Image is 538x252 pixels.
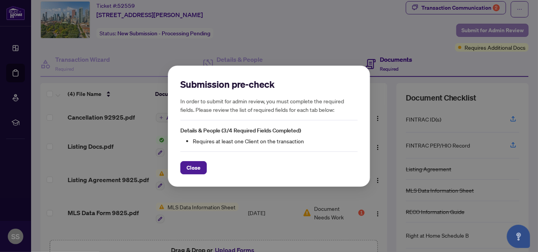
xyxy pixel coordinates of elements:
button: Close [180,161,207,174]
h5: In order to submit for admin review, you must complete the required fields. Please review the lis... [180,97,358,114]
li: Requires at least one Client on the transaction [193,136,358,145]
h2: Submission pre-check [180,78,358,90]
button: Open asap [507,225,530,248]
span: Details & People (3/4 Required Fields Completed) [180,127,301,134]
span: Close [187,161,201,174]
